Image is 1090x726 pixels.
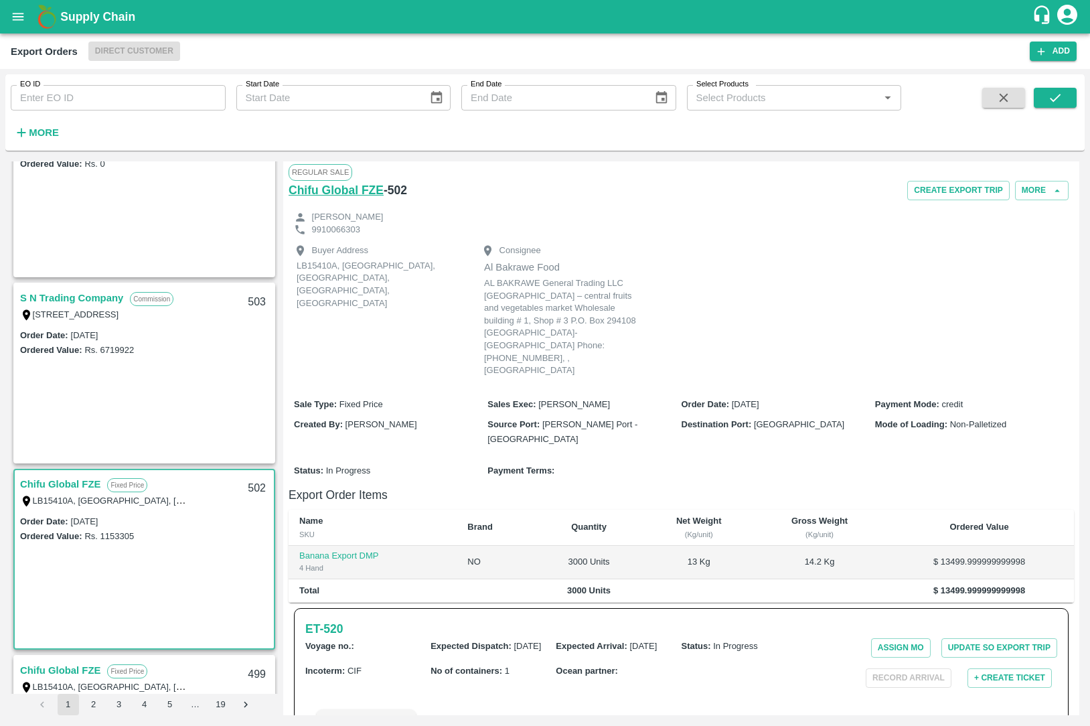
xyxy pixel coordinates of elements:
div: 503 [240,287,274,318]
b: Gross Weight [791,516,848,526]
b: Status : [294,465,323,476]
b: Ocean partner : [556,666,618,676]
a: Supply Chain [60,7,1032,26]
button: Go to page 3 [108,694,130,715]
button: Add [1030,42,1077,61]
td: $ 13499.999999999998 [884,546,1074,579]
b: Net Weight [676,516,722,526]
label: Order Date : [20,330,68,340]
td: 14.2 Kg [755,546,884,579]
td: 13 Kg [643,546,755,579]
b: Quantity [571,522,607,532]
span: Please dispatch the trip before ending [866,672,951,683]
p: 9910066303 [312,224,360,236]
button: Go to next page [236,694,257,715]
span: Fixed Price [339,399,383,409]
b: Order Date : [682,399,730,409]
p: Banana Export DMP [299,550,446,563]
b: No of containers : [431,666,502,676]
b: Incoterm : [305,666,345,676]
button: Update SO Export Trip [941,638,1057,658]
button: Choose date [424,85,449,111]
span: In Progress [713,641,757,651]
a: Chifu Global FZE [20,662,100,679]
span: [DATE] [629,641,657,651]
button: + Create Ticket [967,668,1052,688]
b: Mode of Loading : [875,419,947,429]
button: open drawer [3,1,33,32]
button: Go to page 19 [210,694,232,715]
p: Al Bakrawe Food [484,260,645,275]
b: Sales Exec : [487,399,536,409]
b: Source Port : [487,419,540,429]
b: Ordered Value [949,522,1008,532]
button: Go to page 2 [83,694,104,715]
input: Enter EO ID [11,85,226,111]
p: Consignee [499,244,541,257]
label: Start Date [246,79,279,90]
b: Status : [681,641,710,651]
label: Rs. 1153305 [84,531,134,541]
span: In Progress [326,465,370,476]
span: [DATE] [732,399,759,409]
button: Assign MO [871,638,931,658]
b: Total [299,585,319,595]
label: Order Date : [20,516,68,526]
b: $ 13499.999999999998 [933,585,1025,595]
div: Export Orders [11,43,78,60]
nav: pagination navigation [30,694,259,715]
label: Ordered Value: [20,531,82,541]
b: 3000 Units [567,585,611,595]
p: Buyer Address [312,244,369,257]
span: [PERSON_NAME] [345,419,417,429]
span: Non-Palletized [950,419,1007,429]
button: Go to page 5 [159,694,181,715]
b: Payment Mode : [875,399,939,409]
div: SKU [299,528,446,540]
label: [DATE] [71,516,98,526]
button: More [1015,181,1069,200]
td: NO [457,546,534,579]
span: [PERSON_NAME] Port - [GEOGRAPHIC_DATA] [487,419,637,444]
b: Name [299,516,323,526]
input: Select Products [691,89,876,106]
button: Go to page 4 [134,694,155,715]
label: Rs. 6719922 [84,345,134,355]
div: 4 Hand [299,562,446,574]
span: [GEOGRAPHIC_DATA] [754,419,844,429]
span: 1 [505,666,510,676]
div: 502 [240,473,274,504]
label: Ordered Value: [20,159,82,169]
button: More [11,121,62,144]
strong: More [29,127,59,138]
span: credit [941,399,963,409]
a: Chifu Global FZE [289,181,384,200]
h6: - 502 [384,181,407,200]
label: LB15410A, [GEOGRAPHIC_DATA], [GEOGRAPHIC_DATA], [GEOGRAPHIC_DATA], [GEOGRAPHIC_DATA] [33,495,455,506]
input: Start Date [236,85,418,111]
button: Open [879,89,897,106]
b: Sale Type : [294,399,337,409]
span: [DATE] [514,641,541,651]
p: AL BAKRAWE General Trading LLC [GEOGRAPHIC_DATA] – central fruits and vegetables market Wholesale... [484,277,645,377]
div: … [185,699,206,711]
b: Expected Dispatch : [431,641,512,651]
div: 499 [240,659,274,691]
h6: ET- 520 [305,620,343,638]
label: Rs. 0 [84,159,104,169]
a: ET-520 [305,620,343,638]
td: 3000 Units [535,546,643,579]
input: End Date [461,85,643,111]
button: Choose date [649,85,674,111]
b: Created By : [294,419,343,429]
a: Chifu Global FZE [20,476,100,493]
label: [STREET_ADDRESS] [33,309,119,319]
div: account of current user [1055,3,1079,31]
b: Brand [467,522,493,532]
b: Supply Chain [60,10,135,23]
span: Regular Sale [289,164,352,180]
span: CIF [347,666,362,676]
b: Destination Port : [682,419,752,429]
label: Ordered Value: [20,345,82,355]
